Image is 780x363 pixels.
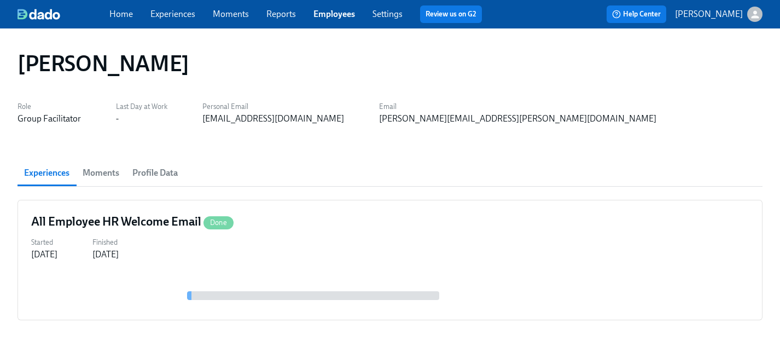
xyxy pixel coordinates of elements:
img: dado [18,9,60,20]
p: [PERSON_NAME] [675,8,743,20]
div: [DATE] [31,249,57,261]
a: Settings [372,9,403,19]
div: [DATE] [92,249,119,261]
div: Group Facilitator [18,113,81,125]
a: Reports [266,9,296,19]
label: Finished [92,237,119,249]
label: Role [18,101,81,113]
div: [PERSON_NAME][EMAIL_ADDRESS][PERSON_NAME][DOMAIN_NAME] [379,113,656,125]
span: Profile Data [132,165,178,181]
label: Last Day at Work [116,101,167,113]
button: Help Center [607,5,666,23]
label: Personal Email [202,101,344,113]
span: Experiences [24,165,69,181]
a: Experiences [150,9,195,19]
label: Email [379,101,656,113]
div: [EMAIL_ADDRESS][DOMAIN_NAME] [202,113,344,125]
label: Started [31,237,57,249]
h4: All Employee HR Welcome Email [31,214,234,230]
span: Moments [83,165,119,181]
span: Help Center [612,9,661,20]
a: Review us on G2 [426,9,476,20]
button: [PERSON_NAME] [675,7,762,22]
div: - [116,113,119,125]
h1: [PERSON_NAME] [18,50,189,77]
a: Home [109,9,133,19]
a: Moments [213,9,249,19]
a: Employees [313,9,355,19]
button: Review us on G2 [420,5,482,23]
span: Done [203,218,234,227]
a: dado [18,9,109,20]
